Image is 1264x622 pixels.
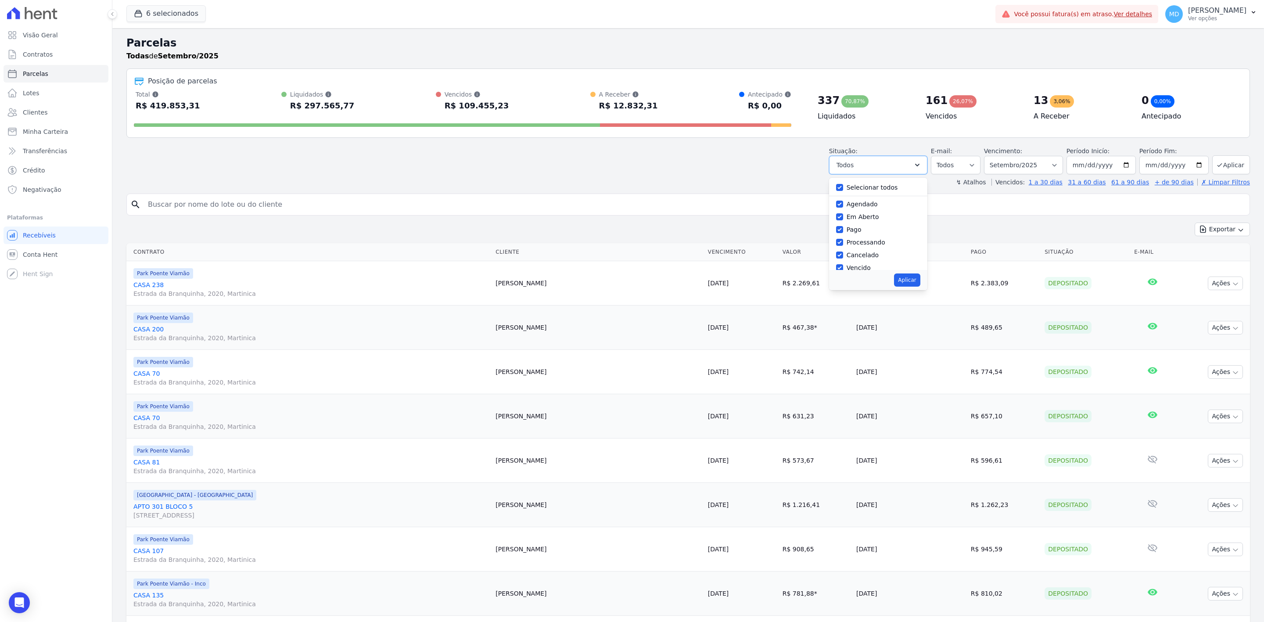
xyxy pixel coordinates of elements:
[4,181,108,198] a: Negativação
[133,502,488,520] a: APTO 301 BLOCO 5[STREET_ADDRESS]
[1014,10,1152,19] span: Você possui fatura(s) em atraso.
[847,252,879,259] label: Cancelado
[1045,321,1092,334] div: Depositado
[847,184,898,191] label: Selecionar todos
[4,104,108,121] a: Clientes
[1188,15,1246,22] p: Ver opções
[126,52,149,60] strong: Todas
[126,243,492,261] th: Contrato
[290,90,355,99] div: Liquidados
[23,69,48,78] span: Parcelas
[4,65,108,83] a: Parcelas
[492,350,704,394] td: [PERSON_NAME]
[829,147,858,155] label: Situação:
[1131,243,1174,261] th: E-mail
[126,5,206,22] button: 6 selecionados
[133,268,193,279] span: Park Poente Viamão
[779,243,853,261] th: Valor
[818,111,912,122] h4: Liquidados
[290,99,355,113] div: R$ 297.565,77
[133,334,488,342] span: Estrada da Branquinha, 2020, Martinica
[926,93,948,108] div: 161
[23,231,56,240] span: Recebíveis
[23,250,57,259] span: Conta Hent
[829,156,927,174] button: Todos
[133,546,488,564] a: CASA 107Estrada da Branquinha, 2020, Martinica
[704,243,779,261] th: Vencimento
[492,306,704,350] td: [PERSON_NAME]
[847,201,878,208] label: Agendado
[492,483,704,527] td: [PERSON_NAME]
[1188,6,1246,15] p: [PERSON_NAME]
[853,527,967,572] td: [DATE]
[847,264,871,271] label: Vencido
[492,439,704,483] td: [PERSON_NAME]
[708,280,729,287] a: [DATE]
[779,350,853,394] td: R$ 742,14
[1114,11,1153,18] a: Ver detalhes
[708,413,729,420] a: [DATE]
[779,261,853,306] td: R$ 2.269,61
[1034,111,1128,122] h4: A Receber
[1142,93,1149,108] div: 0
[23,147,67,155] span: Transferências
[708,501,729,508] a: [DATE]
[1208,498,1243,512] button: Ações
[1045,277,1092,289] div: Depositado
[967,306,1041,350] td: R$ 489,65
[1169,11,1179,17] span: MD
[492,527,704,572] td: [PERSON_NAME]
[23,89,39,97] span: Lotes
[841,95,869,108] div: 70,87%
[708,324,729,331] a: [DATE]
[4,162,108,179] a: Crédito
[133,369,488,387] a: CASA 70Estrada da Branquinha, 2020, Martinica
[9,592,30,613] div: Open Intercom Messenger
[133,378,488,387] span: Estrada da Branquinha, 2020, Martinica
[967,394,1041,439] td: R$ 657,10
[779,394,853,439] td: R$ 631,23
[837,160,854,170] span: Todos
[133,591,488,608] a: CASA 135Estrada da Branquinha, 2020, Martinica
[492,572,704,616] td: [PERSON_NAME]
[136,90,200,99] div: Total
[4,227,108,244] a: Recebíveis
[23,166,45,175] span: Crédito
[949,95,977,108] div: 26,07%
[1142,111,1235,122] h4: Antecipado
[1208,365,1243,379] button: Ações
[1034,93,1048,108] div: 13
[1208,587,1243,600] button: Ações
[1208,321,1243,334] button: Ações
[133,280,488,298] a: CASA 238Estrada da Branquinha, 2020, Martinica
[853,350,967,394] td: [DATE]
[133,313,193,323] span: Park Poente Viamão
[4,246,108,263] a: Conta Hent
[967,527,1041,572] td: R$ 945,59
[847,226,862,233] label: Pago
[967,483,1041,527] td: R$ 1.262,23
[1195,223,1250,236] button: Exportar
[158,52,219,60] strong: Setembro/2025
[136,99,200,113] div: R$ 419.853,31
[818,93,840,108] div: 337
[967,439,1041,483] td: R$ 596,61
[1151,95,1174,108] div: 0,00%
[130,199,141,210] i: search
[133,458,488,475] a: CASA 81Estrada da Branquinha, 2020, Martinica
[1068,179,1106,186] a: 31 a 60 dias
[779,439,853,483] td: R$ 573,67
[1029,179,1063,186] a: 1 a 30 dias
[126,51,219,61] p: de
[984,147,1022,155] label: Vencimento:
[133,490,256,500] span: [GEOGRAPHIC_DATA] - [GEOGRAPHIC_DATA]
[853,439,967,483] td: [DATE]
[7,212,105,223] div: Plataformas
[23,185,61,194] span: Negativação
[133,600,488,608] span: Estrada da Branquinha, 2020, Martinica
[133,579,209,589] span: Park Poente Viamão - Inco
[967,572,1041,616] td: R$ 810,02
[1208,454,1243,467] button: Ações
[779,572,853,616] td: R$ 781,88
[492,261,704,306] td: [PERSON_NAME]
